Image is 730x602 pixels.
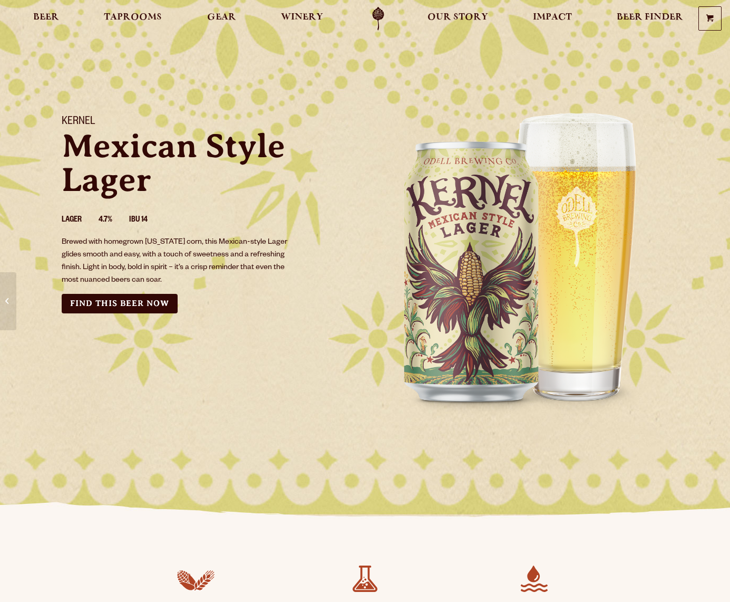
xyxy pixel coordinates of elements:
a: Beer [26,7,66,31]
a: Beer Finder [610,7,690,31]
a: Impact [526,7,579,31]
a: Gear [200,7,243,31]
h1: Kernel [62,116,353,129]
a: Our Story [421,7,495,31]
span: Gear [207,13,236,22]
p: Mexican Style Lager [62,129,353,197]
a: Odell Home [358,7,398,31]
span: Beer [33,13,59,22]
span: Taprooms [104,13,162,22]
a: Taprooms [97,7,169,31]
li: 4.7% [99,214,129,227]
li: IBU 14 [129,214,164,227]
span: Impact [533,13,572,22]
span: Our Story [427,13,488,22]
p: Brewed with homegrown [US_STATE] corn, this Mexican-style Lager glides smooth and easy, with a to... [62,236,295,287]
a: Find this Beer Now [62,294,178,313]
li: Lager [62,214,99,227]
a: Winery [274,7,330,31]
span: Winery [281,13,323,22]
span: Beer Finder [617,13,683,22]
